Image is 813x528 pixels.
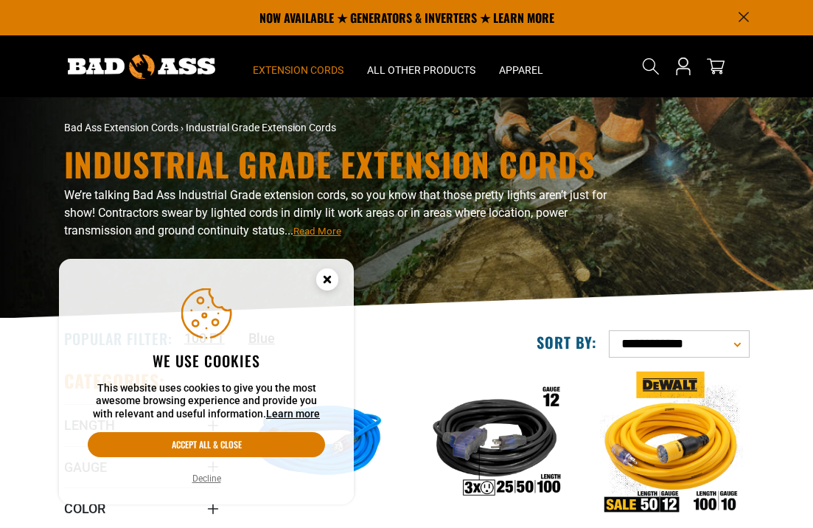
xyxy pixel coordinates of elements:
img: DEWALT 50-100 foot 12/3 Lighted Click-to-Lock CGM Extension Cord 15A SJTW [592,372,751,515]
span: Apparel [499,63,543,77]
aside: Cookie Consent [59,259,354,505]
h1: Industrial Grade Extension Cords [64,148,632,181]
nav: breadcrumbs [64,120,514,136]
summary: All Other Products [355,35,487,97]
span: Read More [293,226,341,237]
a: Learn more [266,408,320,420]
summary: Search [639,55,663,78]
img: Outdoor Dual Lighted 3-Outlet Extension Cord w/ Safety CGM [415,372,574,515]
p: We’re talking Bad Ass Industrial Grade extension cords, so you know that those pretty lights aren... [64,187,632,240]
img: blue [239,372,398,515]
a: Bad Ass Extension Cords [64,122,178,133]
button: Accept all & close [88,432,325,457]
summary: Apparel [487,35,555,97]
span: Extension Cords [253,63,343,77]
summary: Extension Cords [241,35,355,97]
span: › [181,122,184,133]
span: All Other Products [367,63,475,77]
img: Bad Ass Extension Cords [68,55,215,79]
h2: We use cookies [88,351,325,370]
span: Industrial Grade Extension Cords [186,122,336,133]
label: Sort by: [537,333,597,352]
span: Color [64,500,105,517]
button: Decline [188,471,226,486]
p: This website uses cookies to give you the most awesome browsing experience and provide you with r... [88,382,325,421]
